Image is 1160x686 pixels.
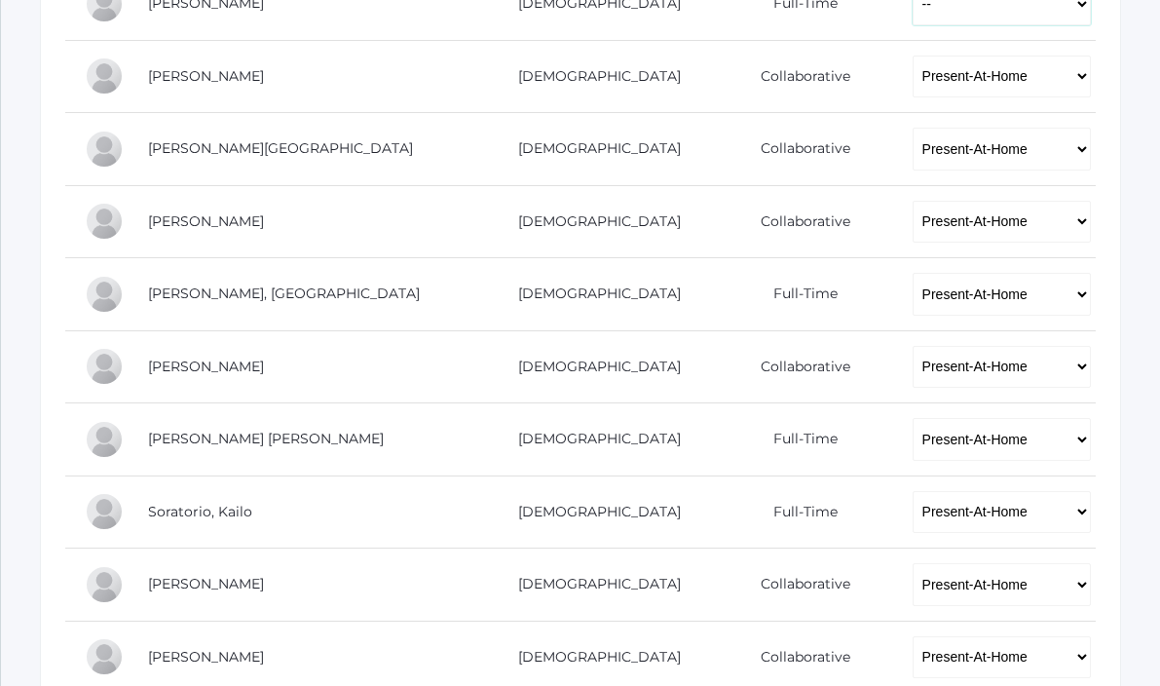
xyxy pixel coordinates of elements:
td: [DEMOGRAPHIC_DATA] [481,258,704,331]
td: [DEMOGRAPHIC_DATA] [481,476,704,549]
td: Full-Time [704,403,893,476]
a: [PERSON_NAME], [GEOGRAPHIC_DATA] [148,285,420,302]
div: Maxwell Tourje [85,637,124,676]
a: [PERSON_NAME] [148,648,264,666]
td: [DEMOGRAPHIC_DATA] [481,185,704,258]
td: Collaborative [704,185,893,258]
td: [DEMOGRAPHIC_DATA] [481,549,704,622]
div: Savannah Maurer [85,130,124,169]
a: [PERSON_NAME] [148,212,264,230]
a: [PERSON_NAME] [148,358,264,375]
td: [DEMOGRAPHIC_DATA] [481,330,704,403]
div: Siena Mikhail [85,275,124,314]
div: Ian Serafini Pozzi [85,420,124,459]
td: Full-Time [704,258,893,331]
a: [PERSON_NAME] [PERSON_NAME] [148,430,384,447]
div: Kailo Soratorio [85,492,124,531]
div: Cole McCollum [85,202,124,241]
td: [DEMOGRAPHIC_DATA] [481,113,704,186]
div: Colton Maurer [85,57,124,95]
a: [PERSON_NAME] [148,67,264,85]
td: Full-Time [704,476,893,549]
div: Hadley Sponseller [85,565,124,604]
td: Collaborative [704,40,893,113]
div: Vincent Scrudato [85,347,124,386]
td: Collaborative [704,549,893,622]
a: Soratorio, Kailo [148,503,252,520]
td: [DEMOGRAPHIC_DATA] [481,403,704,476]
a: [PERSON_NAME][GEOGRAPHIC_DATA] [148,139,413,157]
td: [DEMOGRAPHIC_DATA] [481,40,704,113]
td: Collaborative [704,113,893,186]
td: Collaborative [704,330,893,403]
a: [PERSON_NAME] [148,575,264,592]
